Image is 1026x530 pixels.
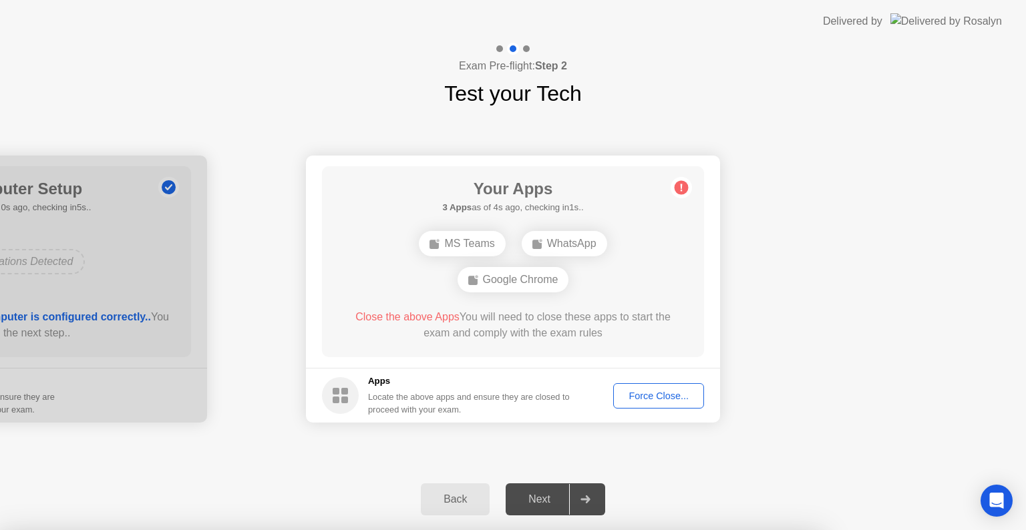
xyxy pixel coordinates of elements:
[355,311,460,322] span: Close the above Apps
[419,231,505,256] div: MS Teams
[981,485,1013,517] div: Open Intercom Messenger
[535,60,567,71] b: Step 2
[522,231,607,256] div: WhatsApp
[442,202,472,212] b: 3 Apps
[368,390,570,416] div: Locate the above apps and ensure they are closed to proceed with your exam.
[425,493,486,505] div: Back
[510,493,569,505] div: Next
[444,77,582,109] h1: Test your Tech
[341,309,685,341] div: You will need to close these apps to start the exam and comply with the exam rules
[459,58,567,74] h4: Exam Pre-flight:
[368,374,570,388] h5: Apps
[458,267,569,292] div: Google Chrome
[618,390,699,401] div: Force Close...
[442,201,583,214] h5: as of 4s ago, checking in1s..
[823,13,882,29] div: Delivered by
[890,13,1002,29] img: Delivered by Rosalyn
[442,177,583,201] h1: Your Apps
